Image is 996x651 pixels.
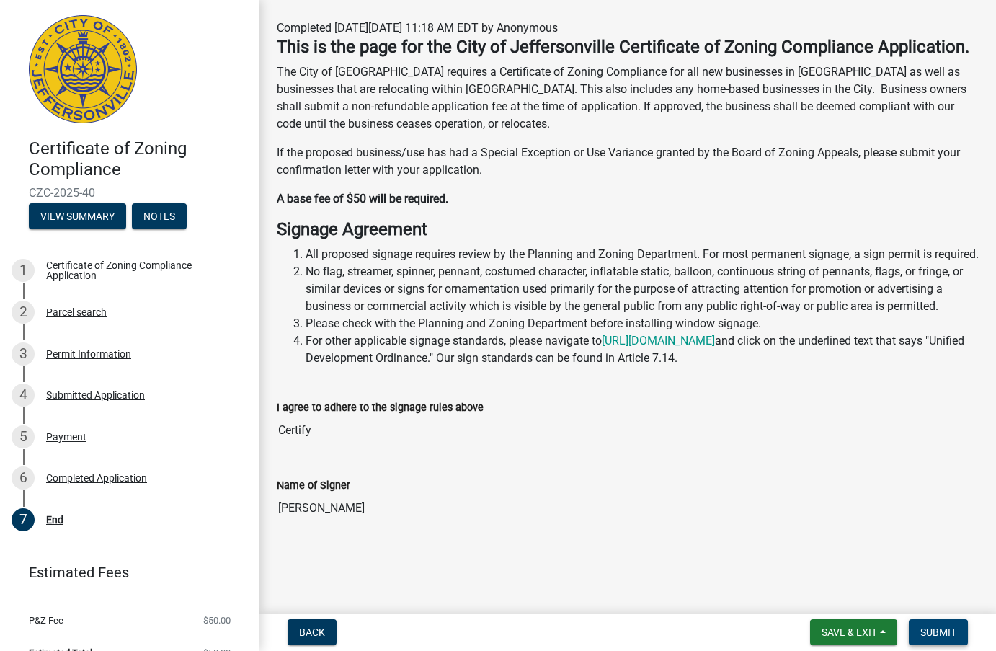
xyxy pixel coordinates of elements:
[46,307,107,317] div: Parcel search
[29,211,126,223] wm-modal-confirm: Summary
[46,432,86,442] div: Payment
[12,466,35,490] div: 6
[29,186,231,200] span: CZC-2025-40
[602,334,715,347] a: [URL][DOMAIN_NAME]
[46,260,236,280] div: Certificate of Zoning Compliance Application
[132,211,187,223] wm-modal-confirm: Notes
[277,219,427,239] strong: Signage Agreement
[46,473,147,483] div: Completed Application
[277,481,350,491] label: Name of Signer
[29,203,126,229] button: View Summary
[277,63,979,133] p: The City of [GEOGRAPHIC_DATA] requires a Certificate of Zoning Compliance for all new businesses ...
[12,558,236,587] a: Estimated Fees
[306,246,979,263] li: All proposed signage requires review by the Planning and Zoning Department. For most permanent si...
[277,21,558,35] span: Completed [DATE][DATE] 11:18 AM EDT by Anonymous
[46,349,131,359] div: Permit Information
[29,15,137,123] img: City of Jeffersonville, Indiana
[306,263,979,315] li: No flag, streamer, spinner, pennant, costumed character, inflatable static, balloon, continuous s...
[277,403,484,413] label: I agree to adhere to the signage rules above
[46,390,145,400] div: Submitted Application
[29,616,63,625] span: P&Z Fee
[277,144,979,179] p: If the proposed business/use has had a Special Exception or Use Variance granted by the Board of ...
[306,315,979,332] li: Please check with the Planning and Zoning Department before installing window signage.
[909,619,968,645] button: Submit
[306,332,979,367] li: For other applicable signage standards, please navigate to and click on the underlined text that ...
[12,508,35,531] div: 7
[288,619,337,645] button: Back
[12,425,35,448] div: 5
[12,384,35,407] div: 4
[132,203,187,229] button: Notes
[12,342,35,366] div: 3
[29,138,248,180] h4: Certificate of Zoning Compliance
[277,37,969,57] strong: This is the page for the City of Jeffersonville Certificate of Zoning Compliance Application.
[12,259,35,282] div: 1
[822,626,877,638] span: Save & Exit
[12,301,35,324] div: 2
[810,619,897,645] button: Save & Exit
[299,626,325,638] span: Back
[920,626,956,638] span: Submit
[46,515,63,525] div: End
[277,192,448,205] strong: A base fee of $50 will be required.
[203,616,231,625] span: $50.00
